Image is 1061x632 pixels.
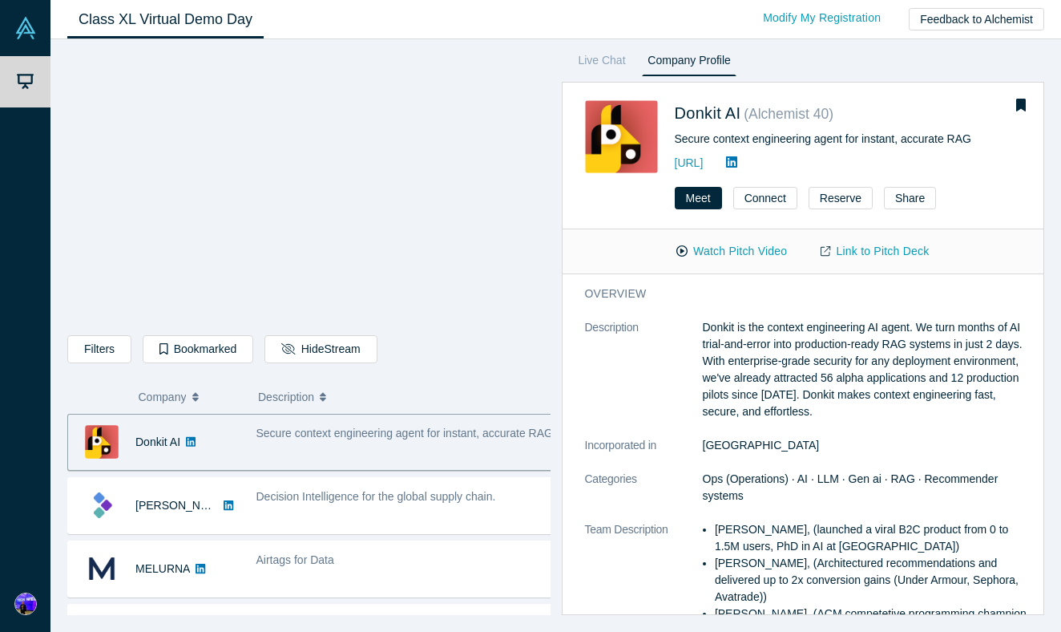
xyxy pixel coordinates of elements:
[85,552,119,585] img: MELURNA's Logo
[585,100,658,173] img: Donkit AI's Logo
[264,335,377,363] button: HideStream
[585,319,703,437] dt: Description
[258,380,539,414] button: Description
[67,1,264,38] a: Class XL Virtual Demo Day
[703,472,998,502] span: Ops (Operations) · AI · LLM · Gen ai · RAG · Recommender systems
[675,104,741,122] a: Donkit AI
[85,425,119,459] img: Donkit AI's Logo
[143,335,253,363] button: Bookmarked
[733,187,797,209] button: Connect
[585,286,1011,302] h3: overview
[139,380,242,414] button: Company
[703,319,1034,420] p: Donkit is the context engineering AI agent. We turn months of AI trial-and-error into production-...
[809,187,873,209] button: Reserve
[675,156,704,169] a: [URL]
[14,593,37,615] img: Dima Mikhailov's Account
[68,52,550,323] iframe: Alchemist Class XL Demo Day: Vault
[85,488,119,522] img: Kimaru AI's Logo
[909,8,1044,30] button: Feedback to Alchemist
[256,553,334,566] span: Airtags for Data
[14,17,37,39] img: Alchemist Vault Logo
[660,237,804,265] button: Watch Pitch Video
[703,437,1034,454] dd: [GEOGRAPHIC_DATA]
[1010,95,1032,117] button: Bookmark
[135,562,190,575] a: MELURNA
[715,555,1033,606] li: [PERSON_NAME], (Architectured recommendations and delivered up to 2x conversion gains (Under Armo...
[585,437,703,471] dt: Incorporated in
[746,4,898,32] a: Modify My Registration
[135,499,228,512] a: [PERSON_NAME]
[884,187,936,209] button: Share
[744,106,833,122] small: ( Alchemist 40 )
[642,51,736,76] a: Company Profile
[675,131,1022,148] div: Secure context engineering agent for instant, accurate RAG
[256,427,553,440] span: Secure context engineering agent for instant, accurate RAG
[675,187,722,209] button: Meet
[135,436,180,448] a: Donkit AI
[258,380,314,414] span: Description
[585,471,703,521] dt: Categories
[67,335,131,363] button: Filters
[804,237,946,265] a: Link to Pitch Deck
[715,521,1033,555] li: [PERSON_NAME], (launched a viral B2C product from 0 to 1.5M users, PhD in AI at [GEOGRAPHIC_DATA])
[573,51,631,76] a: Live Chat
[139,380,187,414] span: Company
[256,490,496,503] span: Decision Intelligence for the global supply chain.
